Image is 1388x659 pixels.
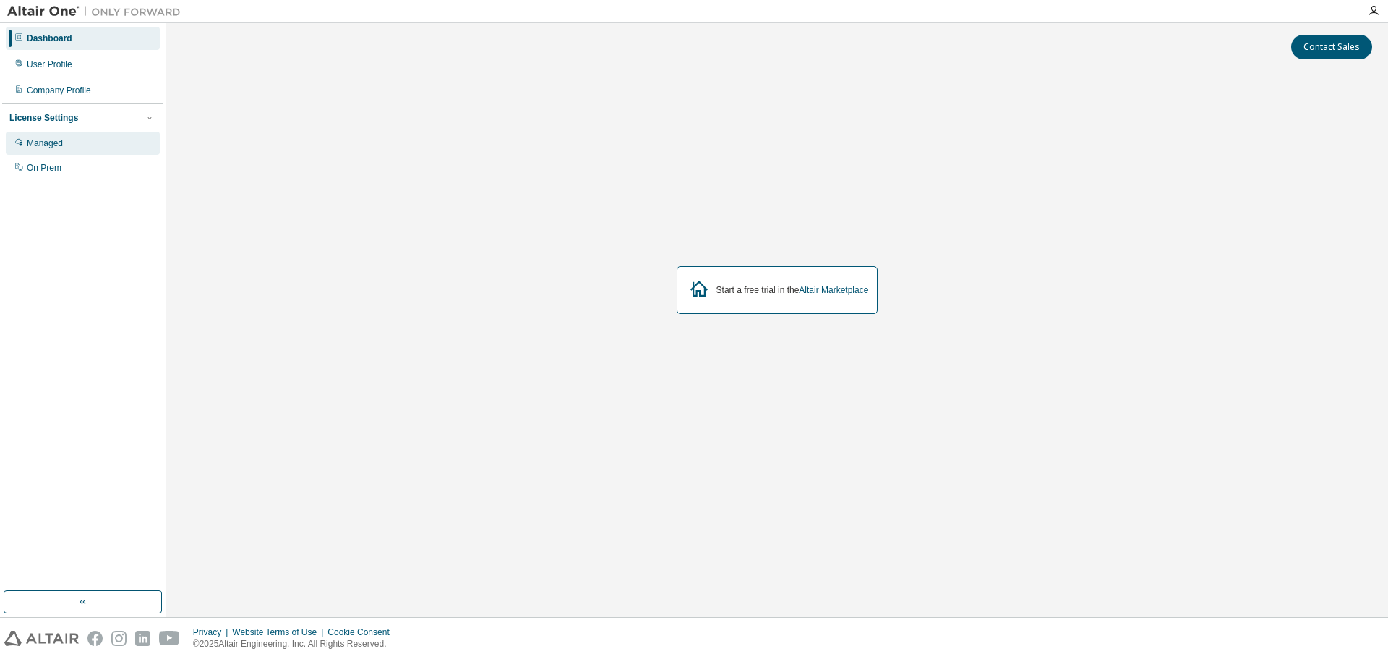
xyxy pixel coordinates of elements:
img: facebook.svg [87,631,103,646]
button: Contact Sales [1291,35,1372,59]
img: instagram.svg [111,631,127,646]
p: © 2025 Altair Engineering, Inc. All Rights Reserved. [193,638,398,650]
div: Start a free trial in the [716,284,869,296]
div: Website Terms of Use [232,626,327,638]
div: User Profile [27,59,72,70]
img: linkedin.svg [135,631,150,646]
img: Altair One [7,4,188,19]
div: Company Profile [27,85,91,96]
a: Altair Marketplace [799,285,868,295]
div: Privacy [193,626,232,638]
img: youtube.svg [159,631,180,646]
div: Cookie Consent [327,626,398,638]
div: Dashboard [27,33,72,44]
img: altair_logo.svg [4,631,79,646]
div: Managed [27,137,63,149]
div: License Settings [9,112,78,124]
div: On Prem [27,162,61,174]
